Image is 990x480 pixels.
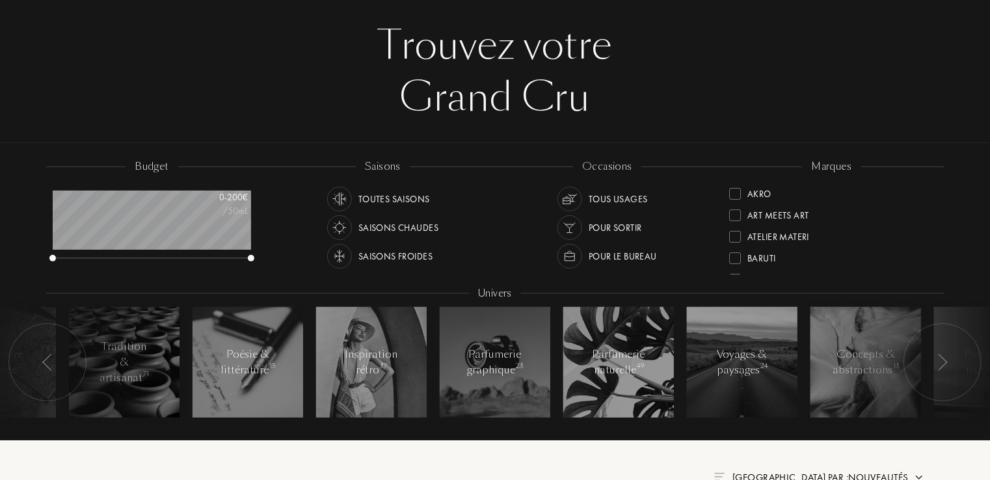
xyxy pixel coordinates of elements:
[637,362,644,371] span: 49
[358,215,438,240] div: Saisons chaudes
[330,219,349,237] img: usage_season_hot_white.svg
[56,20,934,72] div: Trouvez votre
[467,347,523,378] div: Parfumerie graphique
[802,159,861,174] div: marques
[760,362,768,371] span: 24
[561,219,579,237] img: usage_occasion_party_white.svg
[183,204,248,218] div: /50mL
[589,215,642,240] div: Pour sortir
[221,347,276,378] div: Poésie & littérature
[183,191,248,204] div: 0 - 200 €
[381,362,388,371] span: 37
[516,362,524,371] span: 23
[561,190,579,208] img: usage_occasion_all_white.svg
[589,244,657,269] div: Pour le bureau
[330,247,349,265] img: usage_season_cold_white.svg
[747,204,809,222] div: Art Meets Art
[358,187,430,211] div: Toutes saisons
[270,362,276,371] span: 15
[56,72,934,124] div: Grand Cru
[747,183,771,200] div: Akro
[330,190,349,208] img: usage_season_average_white.svg
[126,159,178,174] div: budget
[589,187,648,211] div: Tous usages
[747,269,812,286] div: Binet-Papillon
[356,159,410,174] div: saisons
[344,347,399,378] div: Inspiration rétro
[561,247,579,265] img: usage_occasion_work_white.svg
[591,347,647,378] div: Parfumerie naturelle
[747,226,809,243] div: Atelier Materi
[358,244,433,269] div: Saisons froides
[715,347,770,378] div: Voyages & paysages
[747,247,776,265] div: Baruti
[42,354,53,371] img: arr_left.svg
[469,286,521,301] div: Univers
[573,159,641,174] div: occasions
[937,354,948,371] img: arr_left.svg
